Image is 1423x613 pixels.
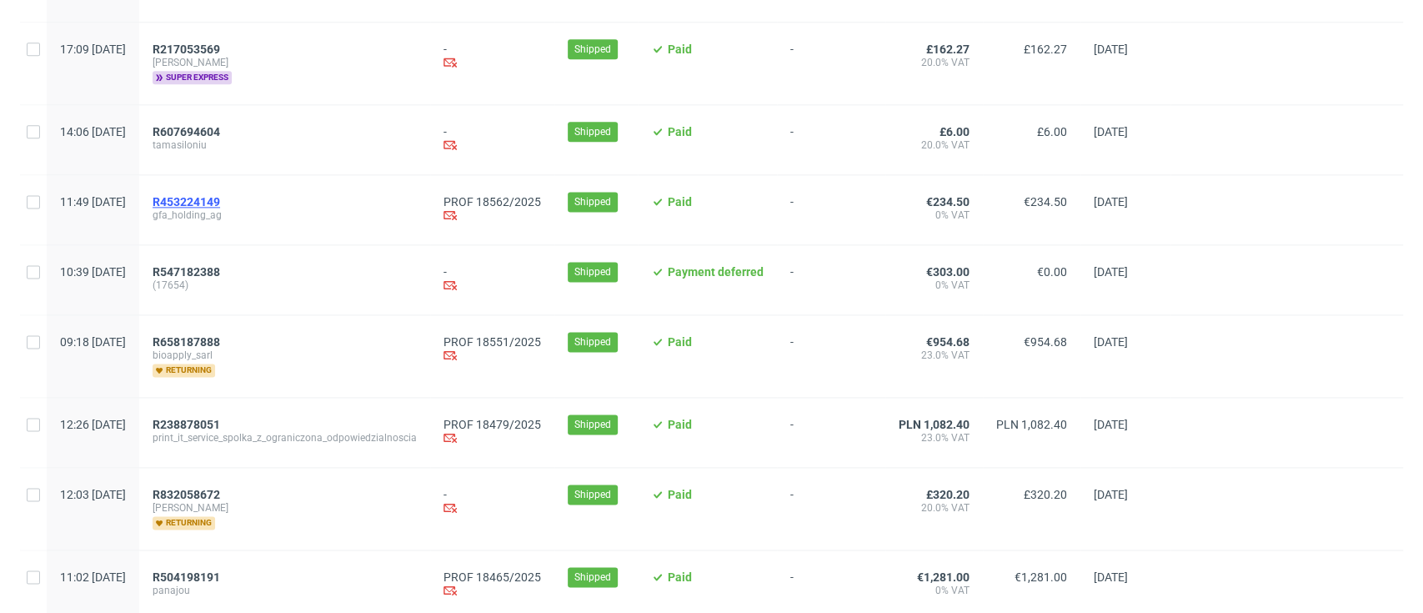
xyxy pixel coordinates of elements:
[443,125,541,154] div: -
[60,418,126,431] span: 12:26 [DATE]
[443,488,541,517] div: -
[443,43,541,72] div: -
[153,335,223,349] a: R658187888
[153,195,220,209] span: R453224149
[899,56,970,69] span: 20.0% VAT
[153,265,223,279] a: R547182388
[153,279,417,292] span: (17654)
[1024,335,1067,349] span: €954.68
[790,335,872,377] span: -
[574,417,611,432] span: Shipped
[60,488,126,501] span: 12:03 [DATE]
[153,418,223,431] a: R238878051
[899,418,970,431] span: PLN 1,082.40
[790,43,872,84] span: -
[790,488,872,530] span: -
[443,265,541,294] div: -
[574,570,611,585] span: Shipped
[668,570,692,584] span: Paid
[1024,43,1067,56] span: £162.27
[153,335,220,349] span: R658187888
[899,209,970,222] span: 0% VAT
[926,43,970,56] span: £162.27
[926,195,970,209] span: €234.50
[153,570,220,584] span: R504198191
[443,418,541,431] a: PROF 18479/2025
[153,418,220,431] span: R238878051
[1037,125,1067,138] span: £6.00
[1094,43,1128,56] span: [DATE]
[668,488,692,501] span: Paid
[1094,125,1128,138] span: [DATE]
[443,570,541,584] a: PROF 18465/2025
[1094,195,1128,209] span: [DATE]
[60,125,126,138] span: 14:06 [DATE]
[1094,335,1128,349] span: [DATE]
[1094,418,1128,431] span: [DATE]
[899,431,970,445] span: 23.0% VAT
[574,334,611,349] span: Shipped
[153,195,223,209] a: R453224149
[153,125,223,138] a: R607694604
[153,584,417,597] span: panajou
[899,138,970,152] span: 20.0% VAT
[926,265,970,279] span: €303.00
[790,418,872,447] span: -
[574,194,611,209] span: Shipped
[790,265,872,294] span: -
[443,335,541,349] a: PROF 18551/2025
[153,43,223,56] a: R217053569
[574,124,611,139] span: Shipped
[1015,570,1067,584] span: €1,281.00
[1037,265,1067,279] span: €0.00
[153,125,220,138] span: R607694604
[60,43,126,56] span: 17:09 [DATE]
[153,43,220,56] span: R217053569
[60,265,126,279] span: 10:39 [DATE]
[60,570,126,584] span: 11:02 [DATE]
[153,488,223,501] a: R832058672
[574,42,611,57] span: Shipped
[668,125,692,138] span: Paid
[153,501,417,515] span: [PERSON_NAME]
[153,209,417,222] span: gfa_holding_ag
[153,488,220,501] span: R832058672
[1024,488,1067,501] span: £320.20
[153,265,220,279] span: R547182388
[899,349,970,362] span: 23.0% VAT
[668,265,764,279] span: Payment deferred
[1094,488,1128,501] span: [DATE]
[574,487,611,502] span: Shipped
[996,418,1067,431] span: PLN 1,082.40
[443,195,541,209] a: PROF 18562/2025
[153,349,417,362] span: bioapply_sarl
[1094,265,1128,279] span: [DATE]
[939,125,970,138] span: £6.00
[60,195,126,209] span: 11:49 [DATE]
[790,570,872,600] span: -
[153,364,215,377] span: returning
[153,56,417,69] span: [PERSON_NAME]
[153,138,417,152] span: tamasiloniu
[668,195,692,209] span: Paid
[668,335,692,349] span: Paid
[153,570,223,584] a: R504198191
[926,335,970,349] span: €954.68
[899,501,970,515] span: 20.0% VAT
[153,431,417,445] span: print_it_service_spolka_z_ograniczona_odpowiedzialnoscia
[153,516,215,530] span: returning
[899,279,970,292] span: 0% VAT
[790,125,872,154] span: -
[899,584,970,597] span: 0% VAT
[153,71,232,84] span: super express
[668,43,692,56] span: Paid
[668,418,692,431] span: Paid
[1024,195,1067,209] span: €234.50
[60,335,126,349] span: 09:18 [DATE]
[574,264,611,279] span: Shipped
[926,488,970,501] span: £320.20
[790,195,872,224] span: -
[1094,570,1128,584] span: [DATE]
[917,570,970,584] span: €1,281.00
